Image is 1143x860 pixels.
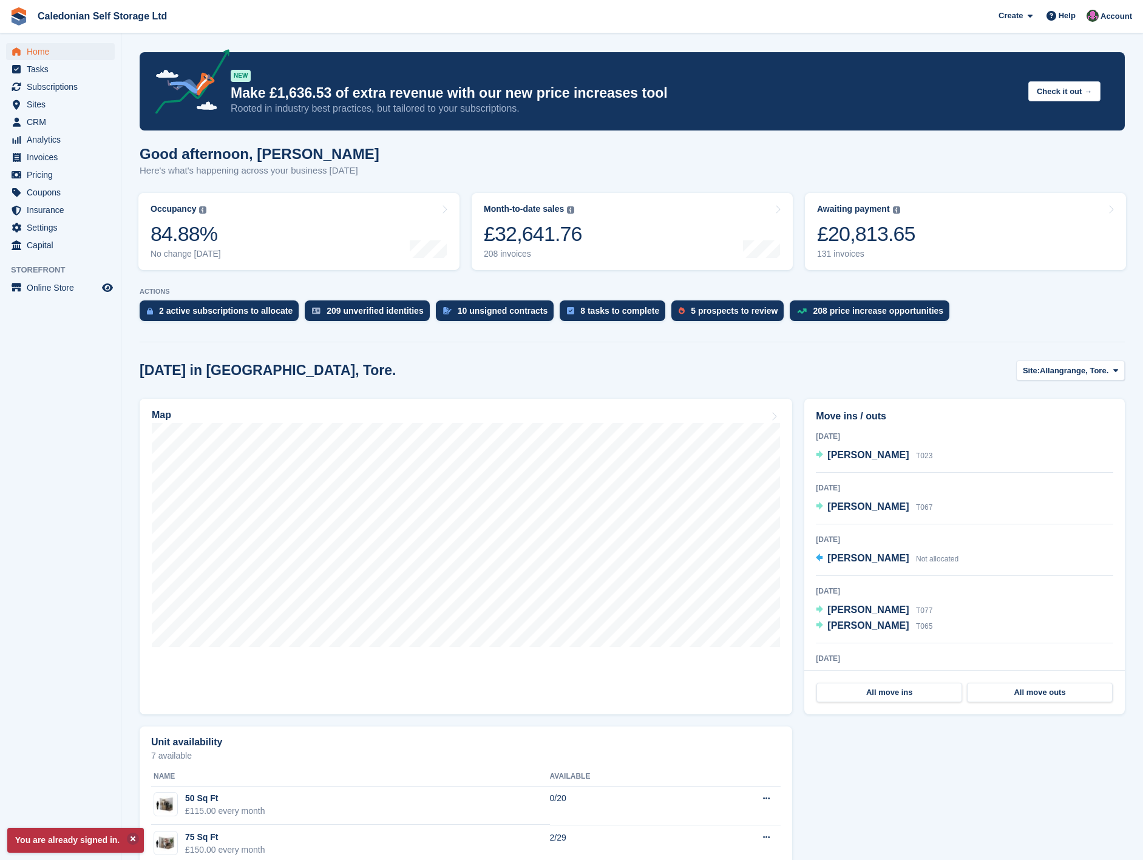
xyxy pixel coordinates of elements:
[816,653,1113,664] div: [DATE]
[27,78,100,95] span: Subscriptions
[1023,365,1040,377] span: Site:
[827,450,909,460] span: [PERSON_NAME]
[567,206,574,214] img: icon-info-grey-7440780725fd019a000dd9b08b2336e03edf1995a4989e88bcd33f0948082b44.svg
[458,306,548,316] div: 10 unsigned contracts
[140,399,792,714] a: Map
[6,61,115,78] a: menu
[140,164,379,178] p: Here's what's happening across your business [DATE]
[27,279,100,296] span: Online Store
[797,308,807,314] img: price_increase_opportunities-93ffe204e8149a01c8c9dc8f82e8f89637d9d84a8eef4429ea346261dce0b2c0.svg
[152,410,171,421] h2: Map
[27,149,100,166] span: Invoices
[484,249,582,259] div: 208 invoices
[484,222,582,246] div: £32,641.76
[27,237,100,254] span: Capital
[27,201,100,218] span: Insurance
[816,482,1113,493] div: [DATE]
[472,193,793,270] a: Month-to-date sales £32,641.76 208 invoices
[813,306,943,316] div: 208 price increase opportunities
[443,307,452,314] img: contract_signature_icon-13c848040528278c33f63329250d36e43548de30e8caae1d1a13099fd9432cc5.svg
[817,222,915,246] div: £20,813.65
[151,751,781,760] p: 7 available
[6,166,115,183] a: menu
[159,306,293,316] div: 2 active subscriptions to allocate
[6,131,115,148] a: menu
[27,184,100,201] span: Coupons
[27,61,100,78] span: Tasks
[916,452,932,460] span: T023
[7,828,144,853] p: You are already signed in.
[550,767,692,787] th: Available
[560,300,671,327] a: 8 tasks to complete
[27,219,100,236] span: Settings
[816,409,1113,424] h2: Move ins / outs
[6,279,115,296] a: menu
[140,300,305,327] a: 2 active subscriptions to allocate
[816,499,932,515] a: [PERSON_NAME] T067
[27,96,100,113] span: Sites
[827,604,909,615] span: [PERSON_NAME]
[580,306,659,316] div: 8 tasks to complete
[100,280,115,295] a: Preview store
[805,193,1126,270] a: Awaiting payment £20,813.65 131 invoices
[816,683,962,702] a: All move ins
[151,204,196,214] div: Occupancy
[138,193,460,270] a: Occupancy 84.88% No change [DATE]
[1059,10,1076,22] span: Help
[154,796,177,813] img: 32-sqft-unit.jpg
[999,10,1023,22] span: Create
[436,300,560,327] a: 10 unsigned contracts
[11,264,121,276] span: Storefront
[185,792,265,805] div: 50 Sq Ft
[327,306,424,316] div: 209 unverified identities
[27,113,100,130] span: CRM
[816,603,932,618] a: [PERSON_NAME] T077
[305,300,436,327] a: 209 unverified identities
[567,307,574,314] img: task-75834270c22a3079a89374b754ae025e5fb1db73e45f91037f5363f120a921f8.svg
[827,553,909,563] span: [PERSON_NAME]
[33,6,172,26] a: Caledonian Self Storage Ltd
[916,555,958,563] span: Not allocated
[6,237,115,254] a: menu
[816,431,1113,442] div: [DATE]
[199,206,206,214] img: icon-info-grey-7440780725fd019a000dd9b08b2336e03edf1995a4989e88bcd33f0948082b44.svg
[671,300,790,327] a: 5 prospects to review
[231,84,1019,102] p: Make £1,636.53 of extra revenue with our new price increases tool
[185,805,265,818] div: £115.00 every month
[816,586,1113,597] div: [DATE]
[185,844,265,856] div: £150.00 every month
[6,96,115,113] a: menu
[816,551,958,567] a: [PERSON_NAME] Not allocated
[550,786,692,825] td: 0/20
[154,835,177,852] img: 64-sqft-unit.jpg
[151,767,550,787] th: Name
[1101,10,1132,22] span: Account
[6,219,115,236] a: menu
[231,70,251,82] div: NEW
[691,306,778,316] div: 5 prospects to review
[6,149,115,166] a: menu
[151,249,221,259] div: No change [DATE]
[916,606,932,615] span: T077
[1016,361,1125,381] button: Site: Allangrange, Tore.
[27,166,100,183] span: Pricing
[1028,81,1101,101] button: Check it out →
[27,43,100,60] span: Home
[147,307,153,315] img: active_subscription_to_allocate_icon-d502201f5373d7db506a760aba3b589e785aa758c864c3986d89f69b8ff3...
[231,102,1019,115] p: Rooted in industry best practices, but tailored to your subscriptions.
[967,683,1113,702] a: All move outs
[6,201,115,218] a: menu
[140,362,396,379] h2: [DATE] in [GEOGRAPHIC_DATA], Tore.
[893,206,900,214] img: icon-info-grey-7440780725fd019a000dd9b08b2336e03edf1995a4989e88bcd33f0948082b44.svg
[827,620,909,631] span: [PERSON_NAME]
[816,448,932,464] a: [PERSON_NAME] T023
[1040,365,1108,377] span: Allangrange, Tore.
[484,204,564,214] div: Month-to-date sales
[6,184,115,201] a: menu
[151,222,221,246] div: 84.88%
[816,534,1113,545] div: [DATE]
[185,831,265,844] div: 75 Sq Ft
[6,113,115,130] a: menu
[151,737,222,748] h2: Unit availability
[817,249,915,259] div: 131 invoices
